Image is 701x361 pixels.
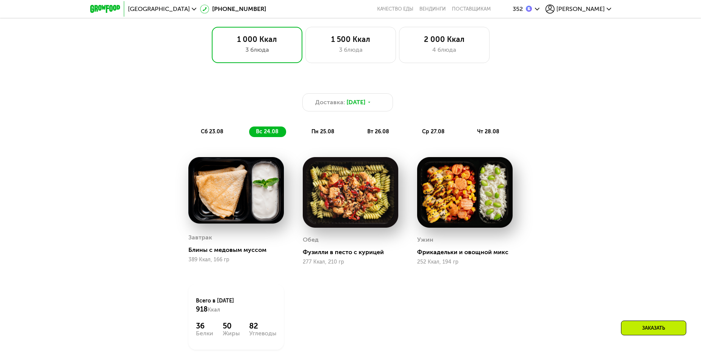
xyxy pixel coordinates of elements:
div: Углеводы [249,330,276,336]
div: 4 блюда [407,45,482,54]
div: поставщикам [452,6,491,12]
span: вс 24.08 [256,128,279,135]
span: Ккал [208,307,220,313]
a: Качество еды [377,6,413,12]
span: чт 28.08 [477,128,499,135]
span: ср 27.08 [422,128,445,135]
div: 277 Ккал, 210 гр [303,259,398,265]
div: Блины с медовым муссом [188,246,290,254]
div: Обед [303,234,319,245]
span: 918 [196,305,208,313]
div: 3 блюда [220,45,294,54]
span: Доставка: [315,98,345,107]
span: [DATE] [347,98,365,107]
div: 36 [196,321,213,330]
span: сб 23.08 [201,128,223,135]
div: 389 Ккал, 166 гр [188,257,284,263]
div: Белки [196,330,213,336]
div: 252 Ккал, 194 гр [417,259,513,265]
span: [PERSON_NAME] [556,6,605,12]
a: Вендинги [419,6,446,12]
div: 352 [513,6,523,12]
div: Фузилли в песто с курицей [303,248,404,256]
div: 3 блюда [313,45,388,54]
div: Завтрак [188,232,212,243]
div: Ужин [417,234,433,245]
div: Жиры [223,330,240,336]
span: пн 25.08 [311,128,334,135]
div: 1 500 Ккал [313,35,388,44]
a: [PHONE_NUMBER] [200,5,266,14]
div: 2 000 Ккал [407,35,482,44]
span: [GEOGRAPHIC_DATA] [128,6,190,12]
div: 82 [249,321,276,330]
div: Заказать [621,321,686,335]
span: вт 26.08 [367,128,389,135]
div: Фрикадельки и овощной микс [417,248,519,256]
div: Всего в [DATE] [196,297,276,314]
div: 1 000 Ккал [220,35,294,44]
div: 50 [223,321,240,330]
